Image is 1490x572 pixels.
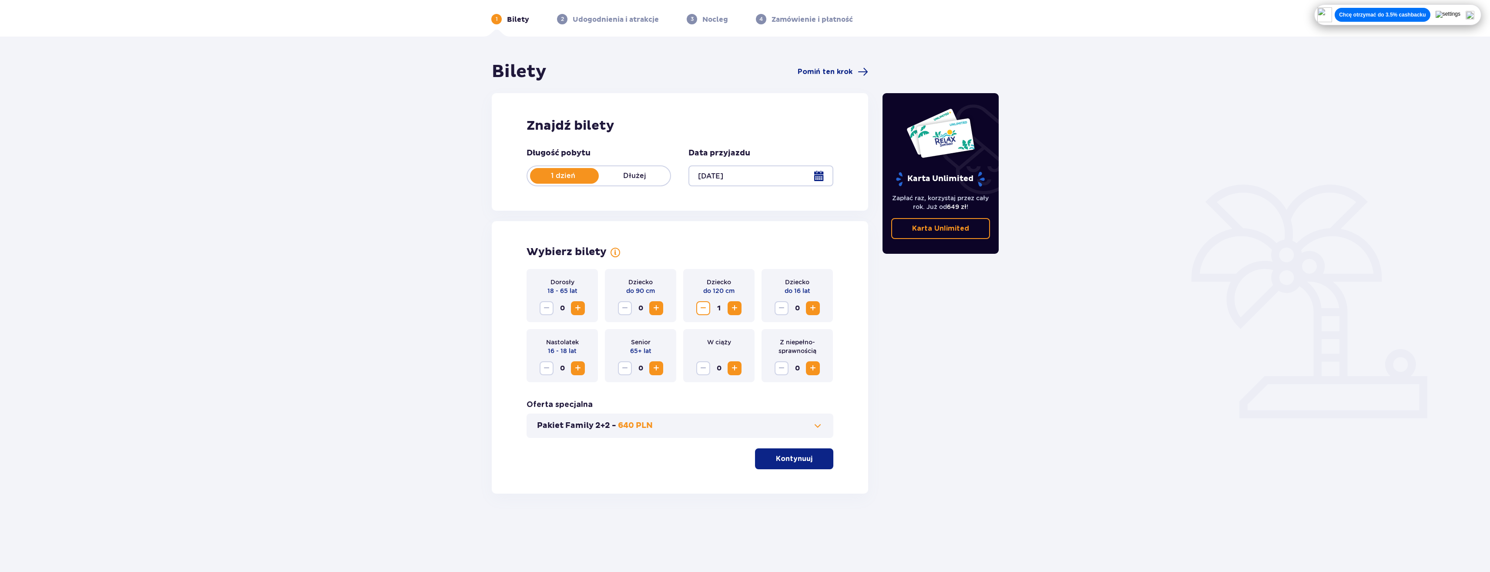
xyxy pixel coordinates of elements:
p: Długość pobytu [527,148,591,158]
p: W ciąży [707,338,731,347]
p: Pakiet Family 2+2 - [537,421,616,431]
p: Zamówienie i płatność [772,15,853,24]
button: Decrease [775,301,789,315]
p: 1 dzień [527,171,599,181]
span: 0 [790,361,804,375]
p: Dziecko [707,278,731,286]
button: Decrease [696,361,710,375]
p: Dziecko [628,278,653,286]
p: Dłużej [599,171,670,181]
p: Data przyjazdu [688,148,750,158]
p: Zapłać raz, korzystaj przez cały rok. Już od ! [891,194,990,211]
p: Nastolatek [546,338,579,347]
button: Increase [728,361,742,375]
span: 0 [555,361,569,375]
p: 16 - 18 lat [548,347,577,355]
button: Decrease [618,301,632,315]
a: Karta Unlimited [891,218,990,239]
p: 1 [496,15,498,23]
button: Decrease [618,361,632,375]
span: 0 [634,361,648,375]
span: 0 [555,301,569,315]
p: 3 [691,15,694,23]
p: Dziecko [785,278,809,286]
button: Increase [571,361,585,375]
p: do 90 cm [626,286,655,295]
p: Karta Unlimited [912,224,969,233]
p: Z niepełno­sprawnością [768,338,826,355]
p: Karta Unlimited [895,172,986,187]
button: Increase [806,301,820,315]
a: Pomiń ten krok [798,67,868,77]
p: 65+ lat [630,347,651,355]
button: Increase [649,301,663,315]
button: Increase [728,301,742,315]
p: Bilety [507,15,529,24]
p: Senior [631,338,651,347]
p: Dorosły [550,278,574,286]
span: 0 [712,361,726,375]
p: do 120 cm [703,286,735,295]
p: do 16 lat [785,286,810,295]
p: 640 PLN [618,421,653,431]
h2: Znajdź bilety [527,118,833,134]
button: Decrease [540,361,554,375]
span: 0 [790,301,804,315]
h1: Bilety [492,61,547,83]
p: Kontynuuj [776,454,812,464]
button: Decrease [775,361,789,375]
p: Nocleg [702,15,728,24]
button: Kontynuuj [755,448,833,469]
span: 1 [712,301,726,315]
span: Pomiń ten krok [798,67,852,77]
button: Pakiet Family 2+2 -640 PLN [537,421,823,431]
p: Udogodnienia i atrakcje [573,15,659,24]
span: 0 [634,301,648,315]
p: Oferta specjalna [527,400,593,410]
p: 4 [759,15,763,23]
span: 649 zł [947,203,966,210]
button: Decrease [540,301,554,315]
p: Wybierz bilety [527,246,607,259]
p: 18 - 65 lat [547,286,577,295]
button: Increase [649,361,663,375]
button: Decrease [696,301,710,315]
button: Increase [806,361,820,375]
p: 2 [561,15,564,23]
button: Increase [571,301,585,315]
